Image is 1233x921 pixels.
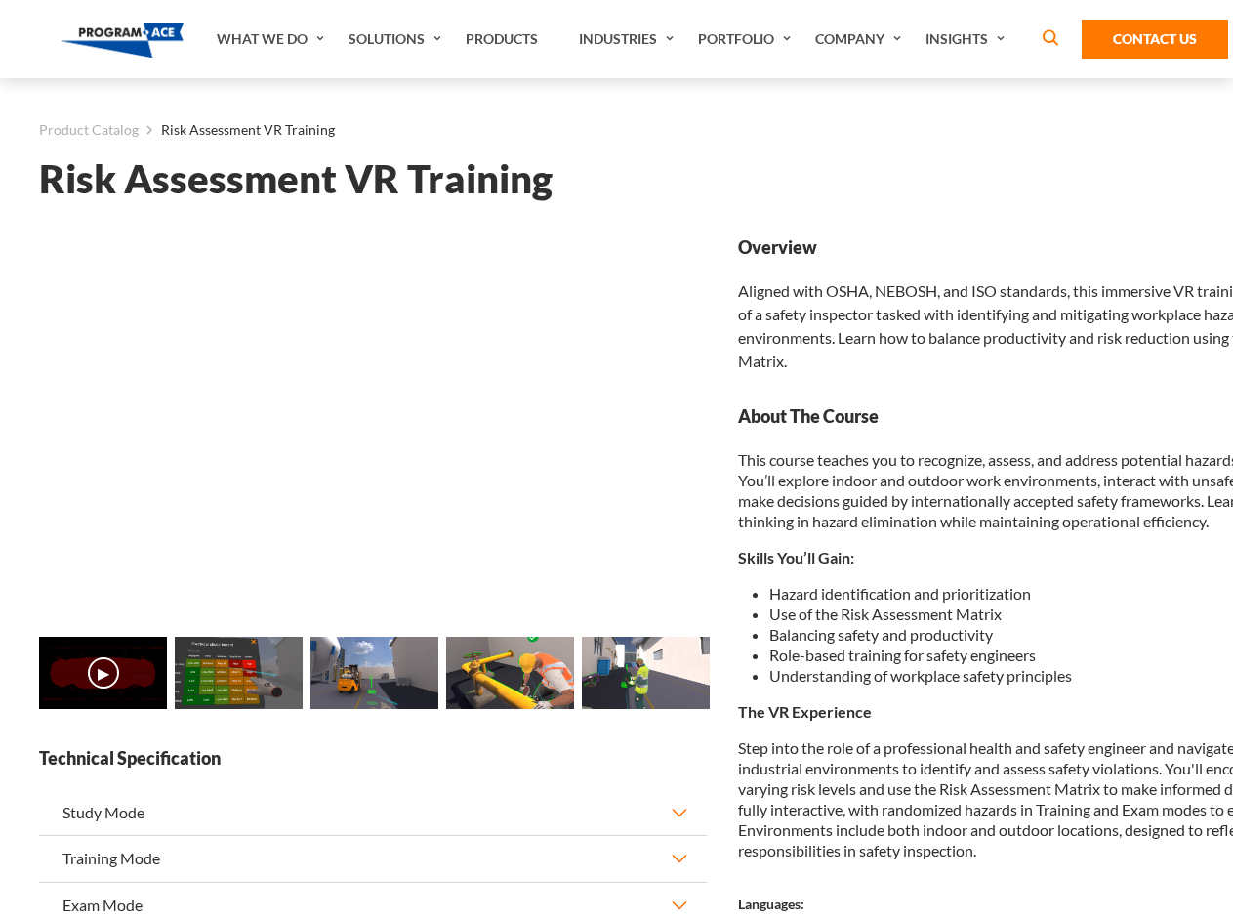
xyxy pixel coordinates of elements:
a: Product Catalog [39,117,139,143]
img: Program-Ace [61,23,185,58]
button: Training Mode [39,836,707,881]
button: Study Mode [39,790,707,835]
img: Risk Assessment VR Training - Preview 3 [446,637,574,709]
img: Risk Assessment VR Training - Preview 4 [582,637,710,709]
img: Risk Assessment VR Training - Preview 2 [310,637,438,709]
img: Risk Assessment VR Training - Video 0 [39,637,167,709]
strong: Languages: [738,896,804,912]
img: Risk Assessment VR Training - Preview 1 [175,637,303,709]
a: Contact Us [1082,20,1228,59]
button: ▶ [88,657,119,689]
strong: Technical Specification [39,746,707,771]
iframe: Risk Assessment VR Training - Video 0 [39,235,707,611]
li: Risk Assessment VR Training [139,117,335,143]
